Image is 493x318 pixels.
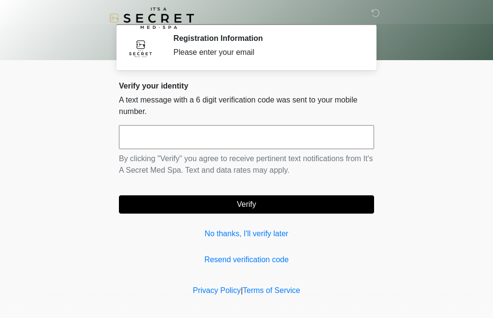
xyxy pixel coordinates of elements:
a: No thanks, I'll verify later [119,228,374,240]
div: Please enter your email [173,47,360,58]
a: Terms of Service [243,286,300,294]
a: | [241,286,243,294]
img: It's A Secret Med Spa Logo [109,7,194,29]
button: Verify [119,195,374,214]
h2: Verify your identity [119,81,374,90]
h2: Registration Information [173,34,360,43]
img: Agent Avatar [126,34,155,63]
p: A text message with a 6 digit verification code was sent to your mobile number. [119,94,374,117]
a: Privacy Policy [193,286,241,294]
p: By clicking "Verify" you agree to receive pertinent text notifications from It's A Secret Med Spa... [119,153,374,176]
a: Resend verification code [119,254,374,266]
